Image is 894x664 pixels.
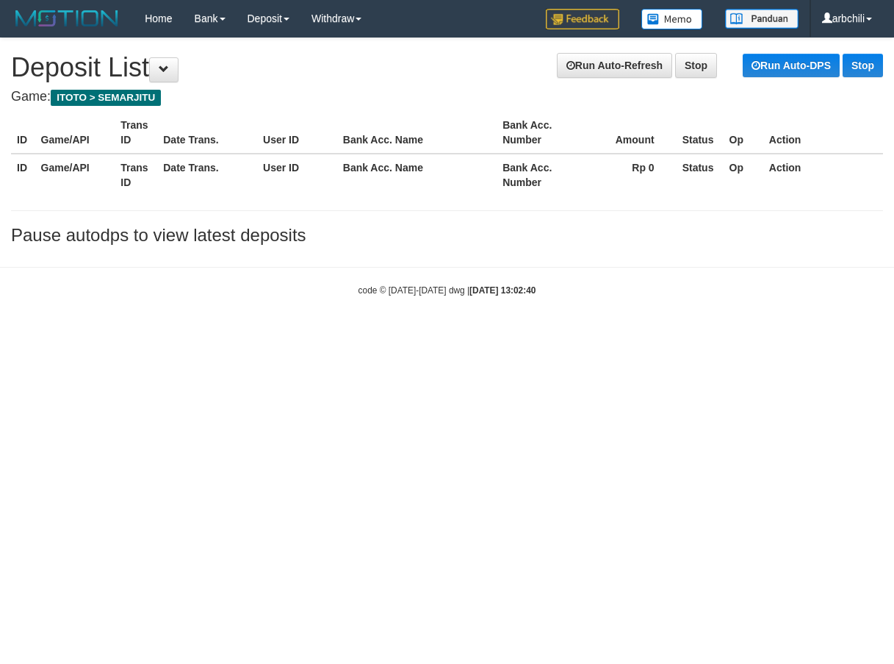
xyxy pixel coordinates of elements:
small: code © [DATE]-[DATE] dwg | [358,285,536,296]
th: ID [11,154,35,196]
h4: Game: [11,90,883,104]
a: Stop [843,54,883,77]
th: Game/API [35,112,115,154]
th: Action [763,154,883,196]
th: Amount [596,112,677,154]
th: Bank Acc. Number [497,154,596,196]
th: Bank Acc. Name [337,154,497,196]
th: User ID [257,112,337,154]
a: Stop [675,53,717,78]
img: Button%20Memo.svg [641,9,703,29]
th: Game/API [35,154,115,196]
th: Date Trans. [157,112,257,154]
th: Action [763,112,883,154]
h1: Deposit List [11,53,883,82]
th: Trans ID [115,112,157,154]
th: Rp 0 [596,154,677,196]
th: Bank Acc. Name [337,112,497,154]
th: User ID [257,154,337,196]
a: Run Auto-Refresh [557,53,672,78]
strong: [DATE] 13:02:40 [469,285,536,296]
a: Run Auto-DPS [743,54,840,77]
th: Date Trans. [157,154,257,196]
img: Feedback.jpg [546,9,619,29]
th: Trans ID [115,154,157,196]
th: Bank Acc. Number [497,112,596,154]
img: MOTION_logo.png [11,7,123,29]
th: ID [11,112,35,154]
img: panduan.png [725,9,799,29]
th: Op [724,154,763,196]
h3: Pause autodps to view latest deposits [11,226,883,245]
th: Op [724,112,763,154]
th: Status [677,112,724,154]
th: Status [677,154,724,196]
span: ITOTO > SEMARJITU [51,90,161,106]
